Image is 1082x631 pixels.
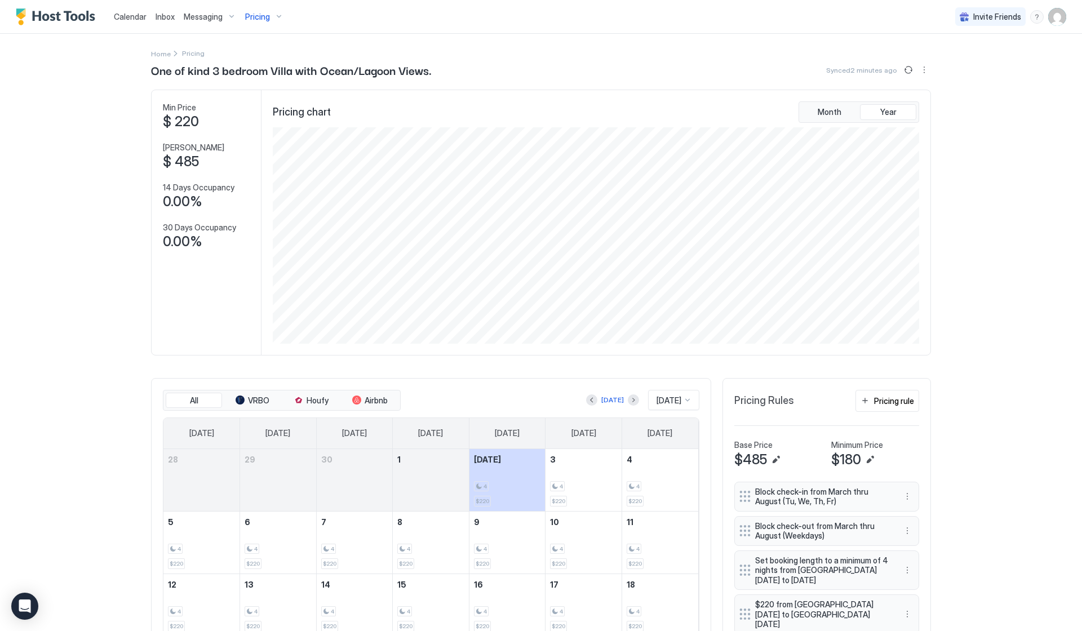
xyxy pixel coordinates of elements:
span: Block check-in from March thru August (Tu, We, Th, Fr) [755,487,889,506]
span: Pricing [245,12,270,22]
span: Pricing Rules [734,394,794,407]
a: Sunday [178,418,225,448]
span: $180 [831,451,861,468]
span: Inbox [156,12,175,21]
span: $220 [552,497,565,505]
div: Set booking length to a minimum of 4 nights from [GEOGRAPHIC_DATA][DATE] to [DATE] menu [734,550,919,590]
span: 4 [560,608,563,615]
td: October 2, 2025 [469,449,546,512]
a: Calendar [114,11,147,23]
td: October 6, 2025 [240,511,317,574]
td: September 30, 2025 [316,449,393,512]
span: Invite Friends [973,12,1021,22]
span: 8 [397,517,402,527]
a: October 15, 2025 [393,574,469,595]
span: $220 [476,623,489,630]
td: September 28, 2025 [163,449,240,512]
span: $220 [323,623,336,630]
span: $485 [734,451,767,468]
span: 4 [560,483,563,490]
span: 4 [636,608,640,615]
a: October 14, 2025 [317,574,393,595]
span: 4 [178,608,181,615]
span: 4 [178,545,181,553]
span: 7 [321,517,326,527]
span: 13 [245,580,254,589]
a: October 11, 2025 [622,512,698,532]
span: 16 [474,580,483,589]
span: Breadcrumb [182,49,205,57]
td: October 3, 2025 [546,449,622,512]
div: Breadcrumb [151,47,171,59]
span: 14 Days Occupancy [163,183,234,193]
div: Block check-in from March thru August (Tu, We, Th, Fr) menu [734,482,919,512]
span: 17 [550,580,558,589]
a: September 28, 2025 [163,449,240,470]
span: $220 [170,560,183,567]
span: Min Price [163,103,196,113]
div: menu [901,490,914,503]
a: October 17, 2025 [546,574,622,595]
span: $220 [170,623,183,630]
span: [PERSON_NAME] [163,143,224,153]
div: menu [901,563,914,577]
button: Month [801,104,858,120]
span: 3 [550,455,556,464]
a: Wednesday [407,418,454,448]
button: More options [901,524,914,537]
span: $220 [246,560,260,567]
a: October 12, 2025 [163,574,240,595]
span: Block check-out from March thru August (Weekdays) [755,521,889,541]
span: 4 [636,545,640,553]
span: 30 [321,455,332,464]
span: 15 [397,580,406,589]
div: [DATE] [601,395,624,405]
span: 11 [627,517,633,527]
div: Block check-out from March thru August (Weekdays) menu [734,516,919,546]
span: [DATE] [648,428,672,438]
span: 10 [550,517,559,527]
span: Calendar [114,12,147,21]
span: Home [151,50,171,58]
a: September 29, 2025 [240,449,316,470]
button: Airbnb [342,393,398,408]
a: October 8, 2025 [393,512,469,532]
span: 1 [397,455,401,464]
span: VRBO [248,396,269,406]
span: 18 [627,580,635,589]
a: October 13, 2025 [240,574,316,595]
span: [DATE] [418,428,443,438]
span: 4 [331,608,334,615]
button: More options [901,490,914,503]
span: Set booking length to a minimum of 4 nights from [GEOGRAPHIC_DATA][DATE] to [DATE] [755,556,889,585]
span: All [190,396,198,406]
span: 6 [245,517,250,527]
a: October 16, 2025 [469,574,546,595]
span: Messaging [184,12,223,22]
button: Edit [769,453,783,466]
button: All [166,393,222,408]
div: menu [1030,10,1044,24]
span: One of kind 3 bedroom Villa with Ocean/Lagoon Views. [151,61,432,78]
span: Base Price [734,440,773,450]
a: Saturday [636,418,684,448]
div: User profile [1048,8,1066,26]
span: $220 [399,623,413,630]
td: October 8, 2025 [393,511,469,574]
span: 4 [484,608,487,615]
span: $220 [476,497,489,505]
td: October 10, 2025 [546,511,622,574]
div: Pricing rule [874,395,914,407]
a: October 7, 2025 [317,512,393,532]
button: Year [860,104,916,120]
button: Previous month [586,394,597,406]
span: Month [818,107,841,117]
a: October 10, 2025 [546,512,622,532]
span: 4 [254,608,258,615]
div: menu [917,63,931,77]
a: Home [151,47,171,59]
td: October 5, 2025 [163,511,240,574]
td: October 4, 2025 [622,449,698,512]
a: Host Tools Logo [16,8,100,25]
